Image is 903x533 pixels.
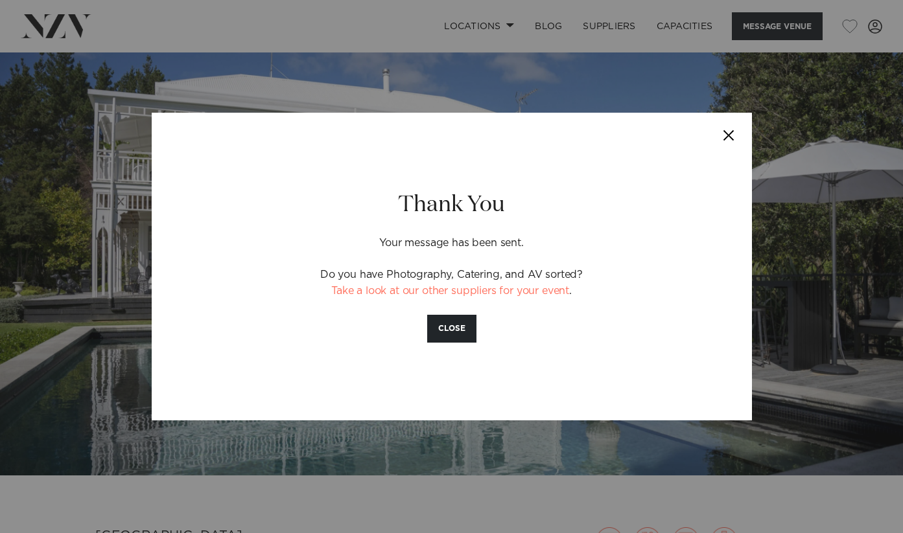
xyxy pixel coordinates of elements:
[331,286,569,296] a: Take a look at our other suppliers for your event
[225,190,679,220] h2: Thank You
[225,220,679,251] p: Your message has been sent.
[707,113,752,158] button: Close
[225,267,679,299] p: Do you have Photography, Catering, and AV sorted? .
[427,315,476,343] button: CLOSE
